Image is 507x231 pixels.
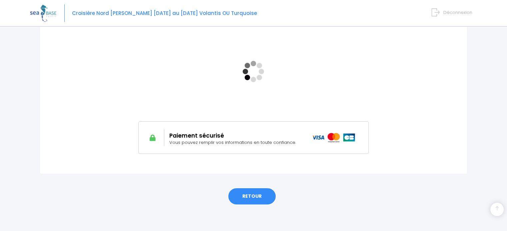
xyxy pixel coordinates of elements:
[228,187,276,205] a: RETOUR
[169,139,296,146] span: Vous pouvez remplir vos informations en toute confiance.
[72,10,257,17] span: Croisière Nord [PERSON_NAME] [DATE] au [DATE] Volantis OU Turquoise
[443,9,472,16] span: Déconnexion
[312,133,356,142] img: icons_paiement_securise@2x.png
[138,22,369,121] iframe: <!-- //required -->
[169,132,302,139] h2: Paiement sécurisé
